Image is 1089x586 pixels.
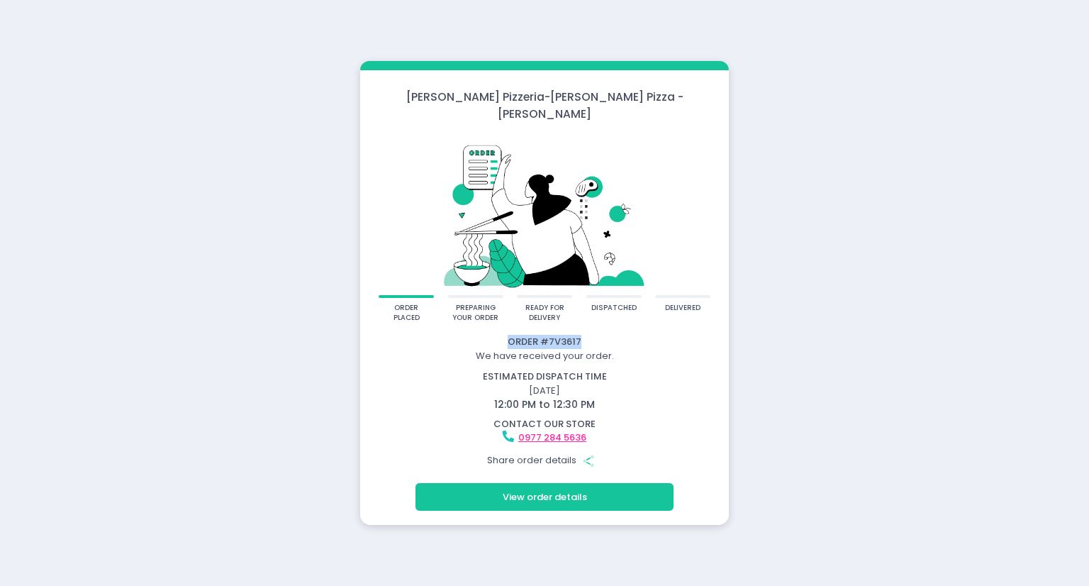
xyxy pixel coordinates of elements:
[362,417,727,431] div: contact our store
[354,370,736,412] div: [DATE]
[518,431,586,444] a: 0977 284 5636
[362,370,727,384] div: estimated dispatch time
[665,303,700,314] div: delivered
[379,131,710,295] img: talkie
[494,397,595,411] span: 12:00 PM to 12:30 PM
[362,335,727,349] div: Order # 7V3617
[362,349,727,363] div: We have received your order.
[362,447,727,474] div: Share order details
[415,483,674,510] button: View order details
[384,303,430,324] div: order placed
[452,303,498,324] div: preparing your order
[522,303,568,324] div: ready for delivery
[591,303,637,314] div: dispatched
[360,89,729,122] div: [PERSON_NAME] Pizzeria - [PERSON_NAME] Pizza - [PERSON_NAME]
